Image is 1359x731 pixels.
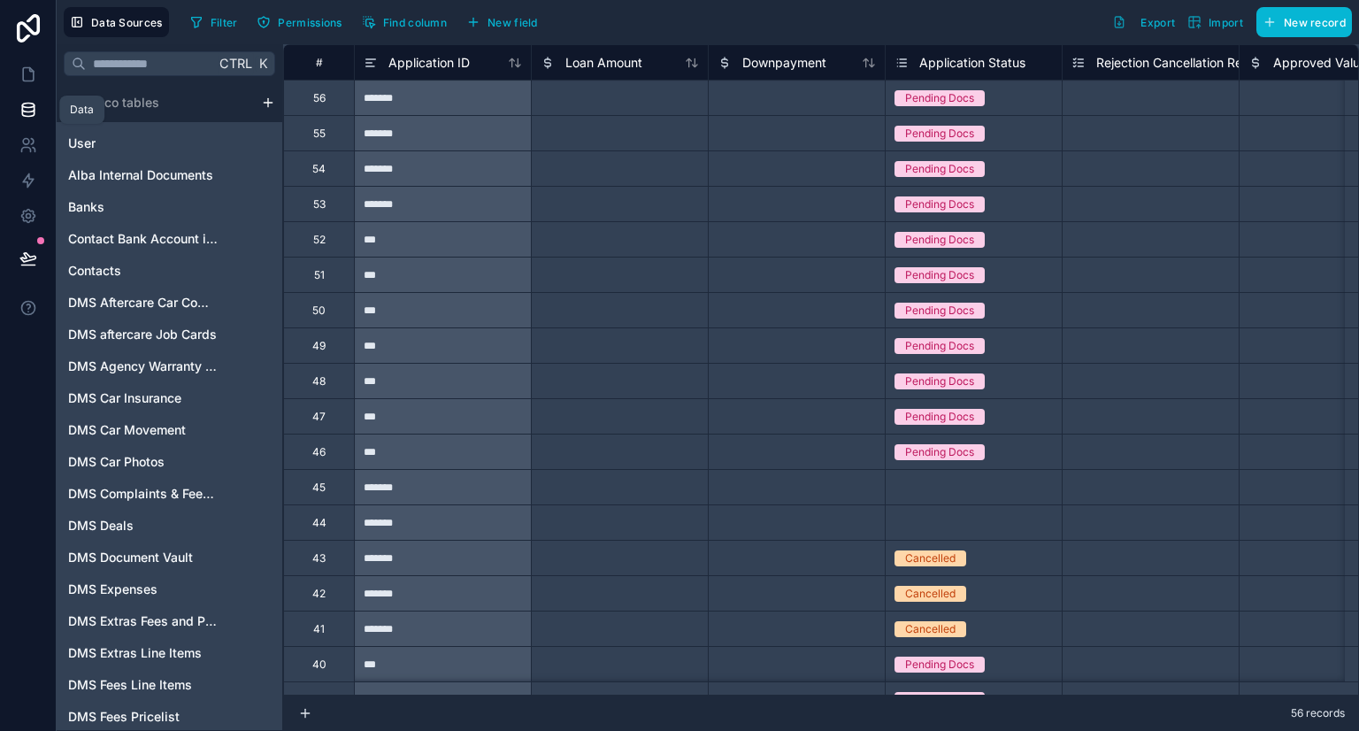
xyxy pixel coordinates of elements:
[905,657,974,673] div: Pending Docs
[313,622,325,636] div: 41
[278,16,342,29] span: Permissions
[183,9,244,35] button: Filter
[312,162,326,176] div: 54
[905,126,974,142] div: Pending Docs
[312,410,326,424] div: 47
[312,304,326,318] div: 50
[919,54,1025,72] span: Application Status
[460,9,544,35] button: New field
[313,91,326,105] div: 56
[905,550,956,566] div: Cancelled
[905,586,956,602] div: Cancelled
[313,693,326,707] div: 39
[905,90,974,106] div: Pending Docs
[905,444,974,460] div: Pending Docs
[313,127,326,141] div: 55
[905,267,974,283] div: Pending Docs
[383,16,447,29] span: Find column
[297,56,341,69] div: #
[250,9,355,35] a: Permissions
[905,303,974,319] div: Pending Docs
[312,587,326,601] div: 42
[1096,54,1270,72] span: Rejection Cancellation Reason
[64,7,169,37] button: Data Sources
[905,338,974,354] div: Pending Docs
[905,196,974,212] div: Pending Docs
[1181,7,1249,37] button: Import
[70,103,94,117] div: Data
[905,409,974,425] div: Pending Docs
[312,658,326,672] div: 40
[1140,16,1175,29] span: Export
[356,9,453,35] button: Find column
[905,373,974,389] div: Pending Docs
[905,232,974,248] div: Pending Docs
[211,16,238,29] span: Filter
[905,621,956,637] div: Cancelled
[312,516,326,530] div: 44
[1291,706,1345,720] span: 56 records
[91,16,163,29] span: Data Sources
[1106,7,1181,37] button: Export
[257,58,269,70] span: K
[312,481,326,495] div: 45
[905,692,974,708] div: Pending Docs
[312,339,326,353] div: 49
[218,52,254,74] span: Ctrl
[1249,7,1352,37] a: New record
[314,268,325,282] div: 51
[312,445,326,459] div: 46
[250,9,348,35] button: Permissions
[1284,16,1346,29] span: New record
[388,54,470,72] span: Application ID
[312,374,326,389] div: 48
[1209,16,1243,29] span: Import
[313,197,326,212] div: 53
[905,161,974,177] div: Pending Docs
[1256,7,1352,37] button: New record
[565,54,642,72] span: Loan Amount
[312,551,326,566] div: 43
[742,54,826,72] span: Downpayment
[313,233,326,247] div: 52
[488,16,538,29] span: New field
